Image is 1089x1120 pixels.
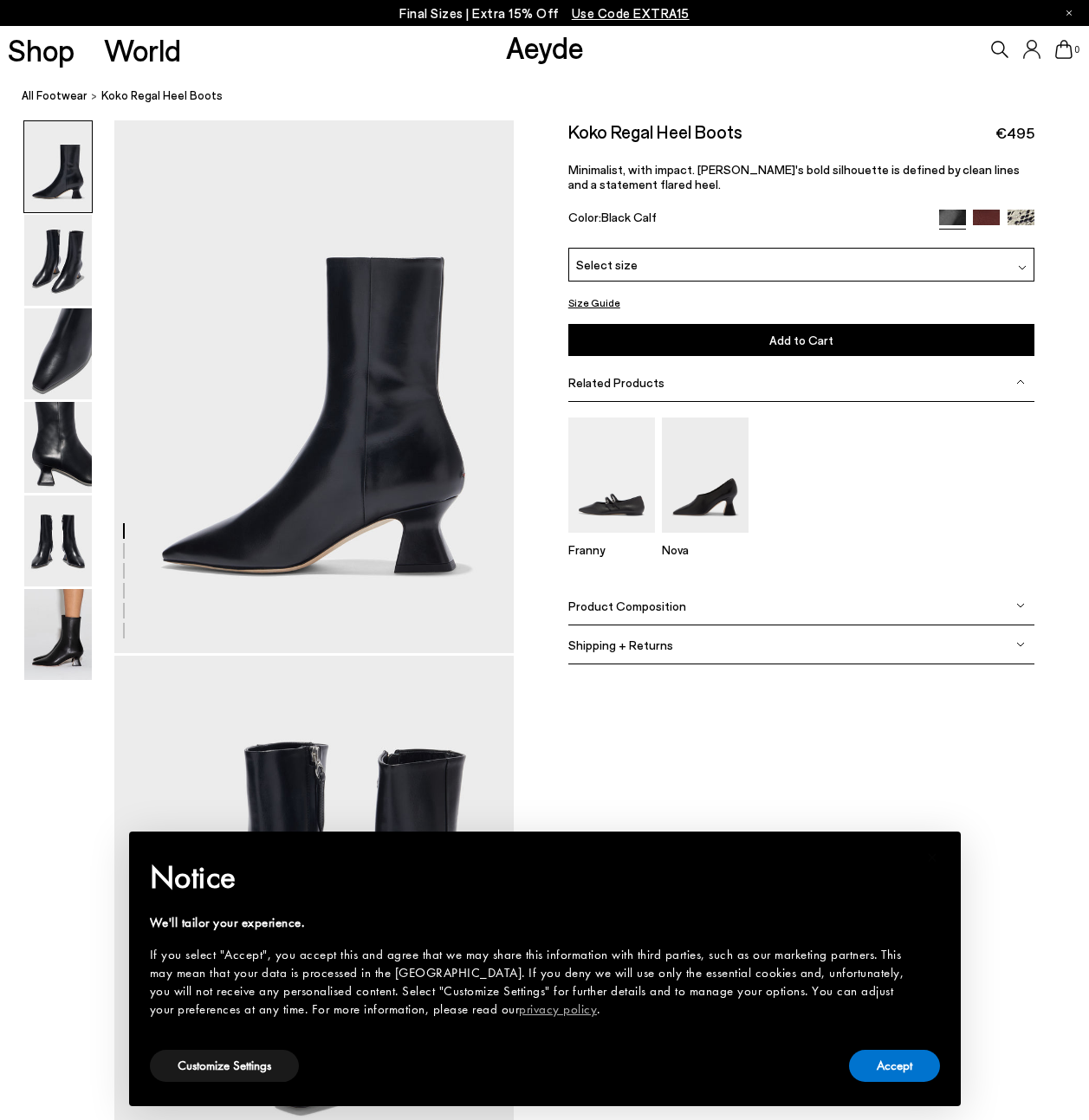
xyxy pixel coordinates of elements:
img: svg%3E [1016,640,1025,649]
button: Add to Cart [568,324,1034,356]
span: Product Composition [568,599,686,613]
span: €495 [995,122,1034,144]
span: Shipping + Returns [568,638,673,652]
img: Koko Regal Heel Boots - Image 1 [24,121,92,212]
p: Franny [568,542,655,557]
nav: breadcrumb [22,73,1089,120]
img: Franny Double-Strap Flats [568,418,655,533]
a: Shop [8,35,75,65]
p: Nova [662,542,749,557]
button: Size Guide [568,292,620,314]
div: We'll tailor your experience. [150,914,912,932]
button: Close this notice [912,837,954,878]
span: × [927,844,938,871]
a: Franny Double-Strap Flats Franny [568,521,655,557]
a: All Footwear [22,87,88,105]
a: Nova Regal Pumps Nova [662,521,749,557]
span: Select size [576,256,638,274]
span: Add to Cart [769,333,833,347]
button: Customize Settings [150,1050,299,1082]
span: 0 [1073,45,1081,55]
h2: Koko Regal Heel Boots [568,120,742,142]
a: World [104,35,181,65]
div: Color: [568,210,924,230]
img: Nova Regal Pumps [662,418,749,533]
img: svg%3E [1018,263,1027,272]
img: Koko Regal Heel Boots - Image 6 [24,589,92,680]
a: Aeyde [506,29,584,65]
p: Minimalist, with impact. [PERSON_NAME]'s bold silhouette is defined by clean lines and a statemen... [568,162,1034,191]
p: Final Sizes | Extra 15% Off [399,3,690,24]
img: Koko Regal Heel Boots - Image 4 [24,402,92,493]
a: 0 [1055,40,1073,59]
a: privacy policy [519,1000,597,1018]
div: If you select "Accept", you accept this and agree that we may share this information with third p... [150,946,912,1019]
img: Koko Regal Heel Boots - Image 3 [24,308,92,399]
span: Black Calf [601,210,657,224]
span: Related Products [568,375,664,390]
button: Accept [849,1050,940,1082]
img: svg%3E [1016,601,1025,610]
img: Koko Regal Heel Boots - Image 5 [24,495,92,586]
img: Koko Regal Heel Boots - Image 2 [24,215,92,306]
img: svg%3E [1016,378,1025,386]
span: Navigate to /collections/ss25-final-sizes [572,5,690,21]
span: Koko Regal Heel Boots [101,87,223,105]
h2: Notice [150,855,912,900]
